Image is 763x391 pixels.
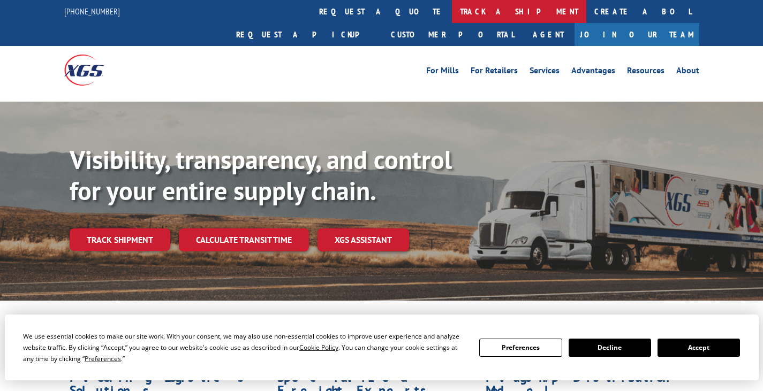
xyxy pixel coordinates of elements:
[575,23,699,46] a: Join Our Team
[85,354,121,363] span: Preferences
[676,66,699,78] a: About
[228,23,383,46] a: Request a pickup
[569,339,651,357] button: Decline
[658,339,740,357] button: Accept
[23,331,466,364] div: We use essential cookies to make our site work. With your consent, we may also use non-essential ...
[70,143,452,207] b: Visibility, transparency, and control for your entire supply chain.
[64,6,120,17] a: [PHONE_NUMBER]
[522,23,575,46] a: Agent
[426,66,459,78] a: For Mills
[318,228,409,251] a: XGS ASSISTANT
[383,23,522,46] a: Customer Portal
[471,66,518,78] a: For Retailers
[479,339,562,357] button: Preferences
[299,343,338,352] span: Cookie Policy
[571,66,615,78] a: Advantages
[530,66,560,78] a: Services
[627,66,664,78] a: Resources
[179,228,309,251] a: Calculate transit time
[70,228,170,251] a: Track shipment
[5,315,759,380] div: Cookie Consent Prompt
